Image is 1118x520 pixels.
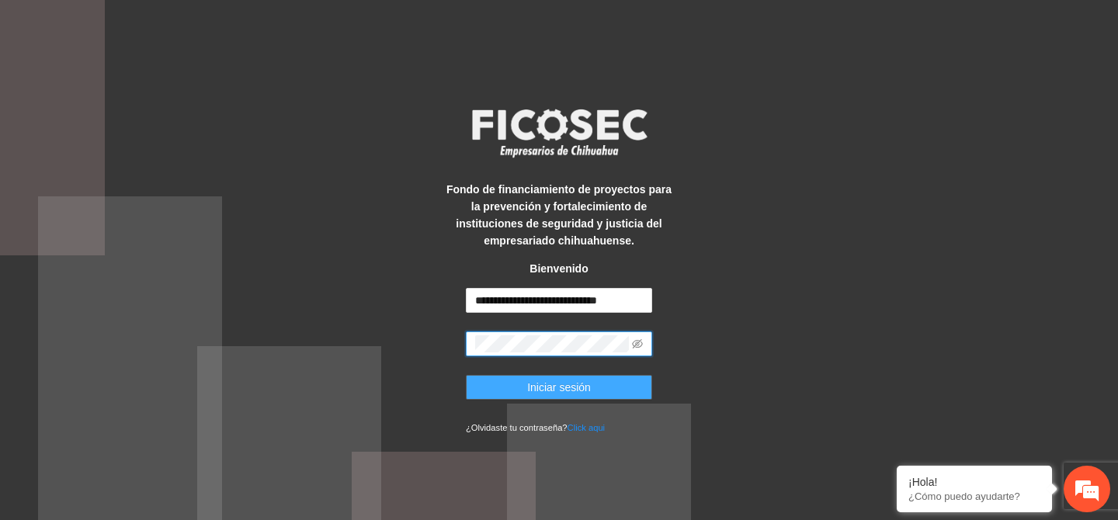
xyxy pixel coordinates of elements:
[908,476,1040,488] div: ¡Hola!
[462,104,656,161] img: logo
[90,171,214,328] span: Estamos en línea.
[568,423,606,432] a: Click aqui
[529,262,588,275] strong: Bienvenido
[632,338,643,349] span: eye-invisible
[466,375,652,400] button: Iniciar sesión
[81,79,261,99] div: Chatee con nosotros ahora
[527,379,591,396] span: Iniciar sesión
[255,8,292,45] div: Minimizar ventana de chat en vivo
[466,423,605,432] small: ¿Olvidaste tu contraseña?
[446,183,672,247] strong: Fondo de financiamiento de proyectos para la prevención y fortalecimiento de instituciones de seg...
[8,352,296,406] textarea: Escriba su mensaje y pulse “Intro”
[908,491,1040,502] p: ¿Cómo puedo ayudarte?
